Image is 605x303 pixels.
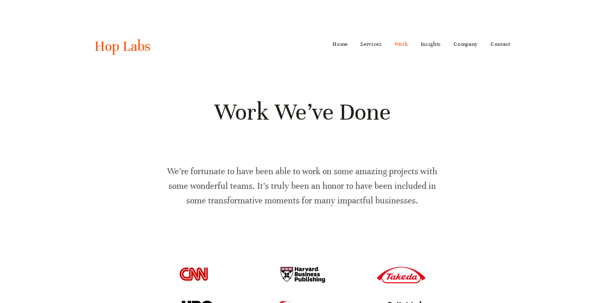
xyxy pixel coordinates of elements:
[394,38,408,51] a: Work
[94,38,151,55] a: Hop Labs
[491,38,511,51] a: Contact
[166,97,439,127] h1: Work We’ve Done
[332,38,348,51] a: Home
[421,38,441,51] a: Insights
[360,38,382,51] a: Services
[454,38,478,51] a: Company
[166,164,439,208] p: We’re fortunate to have been able to work on some amazing projects with some wonderful teams. It’...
